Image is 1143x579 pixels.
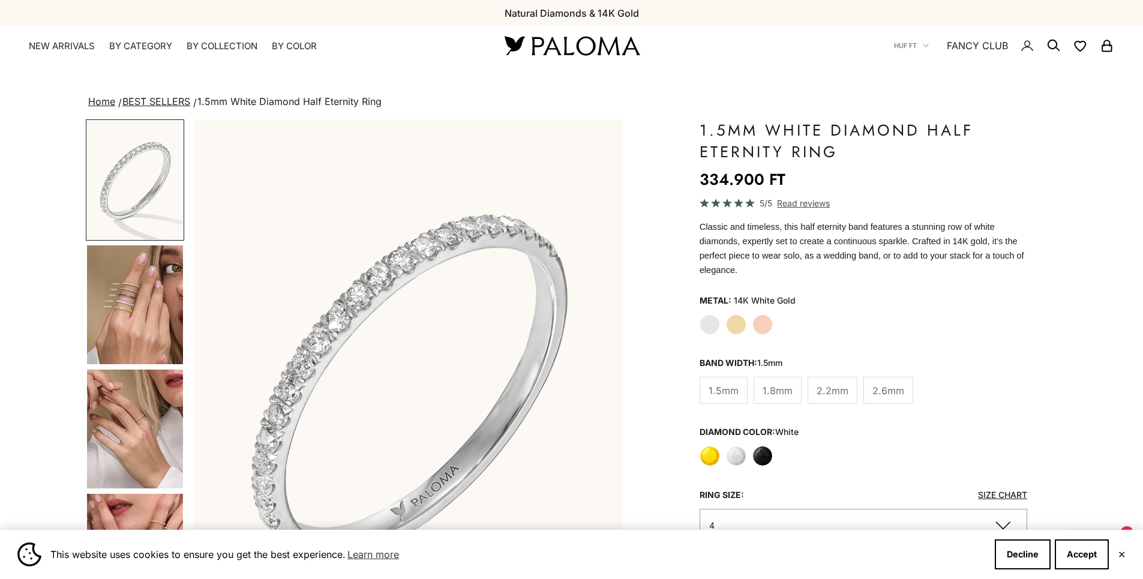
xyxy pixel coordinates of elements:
legend: Diamond Color: [700,423,799,441]
button: Close [1118,551,1126,558]
button: Go to item 5 [86,368,184,490]
summary: By Collection [187,40,257,52]
a: Learn more [346,545,401,563]
variant-option-value: 1.5mm [757,358,782,368]
span: 2.6mm [872,383,904,398]
a: 5/5 Read reviews [700,196,1028,210]
span: 1.8mm [763,383,793,398]
img: #YellowGold #WhiteGold #RoseGold [87,245,183,364]
img: #YellowGold #WhiteGold #RoseGold [87,370,183,488]
nav: breadcrumbs [86,94,1057,110]
span: HUF Ft [894,40,917,51]
variant-option-value: 14K White Gold [734,292,796,310]
a: Home [88,95,115,107]
span: 5/5 [760,196,772,210]
button: 4 [700,509,1028,542]
summary: By Category [109,40,172,52]
img: Cookie banner [17,542,41,566]
span: 1.5mm [709,383,739,398]
nav: Primary navigation [29,40,476,52]
span: 1.5mm White Diamond Half Eternity Ring [197,95,382,107]
button: HUF Ft [894,40,929,51]
a: FANCY CLUB [947,38,1008,53]
img: #WhiteGold [87,121,183,239]
span: 2.2mm [817,383,848,398]
button: Go to item 1 [86,119,184,241]
nav: Secondary navigation [894,26,1114,65]
span: This website uses cookies to ensure you get the best experience. [50,545,985,563]
h1: 1.5mm White Diamond Half Eternity Ring [700,119,1028,163]
legend: Band Width: [700,354,782,372]
sale-price: 334.900 Ft [700,167,785,191]
legend: Metal: [700,292,731,310]
span: Read reviews [777,196,830,210]
span: Classic and timeless, this half eternity band features a stunning row of white diamonds, expertly... [700,222,1024,275]
legend: Ring Size: [700,486,744,504]
button: Go to item 4 [86,244,184,365]
button: Accept [1055,539,1109,569]
a: BEST SELLERS [122,95,190,107]
a: NEW ARRIVALS [29,40,95,52]
button: Decline [995,539,1051,569]
variant-option-value: white [775,427,799,437]
a: Size Chart [978,490,1027,500]
summary: By Color [272,40,317,52]
span: 4 [709,520,715,530]
p: Natural Diamonds & 14K Gold [505,5,639,21]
